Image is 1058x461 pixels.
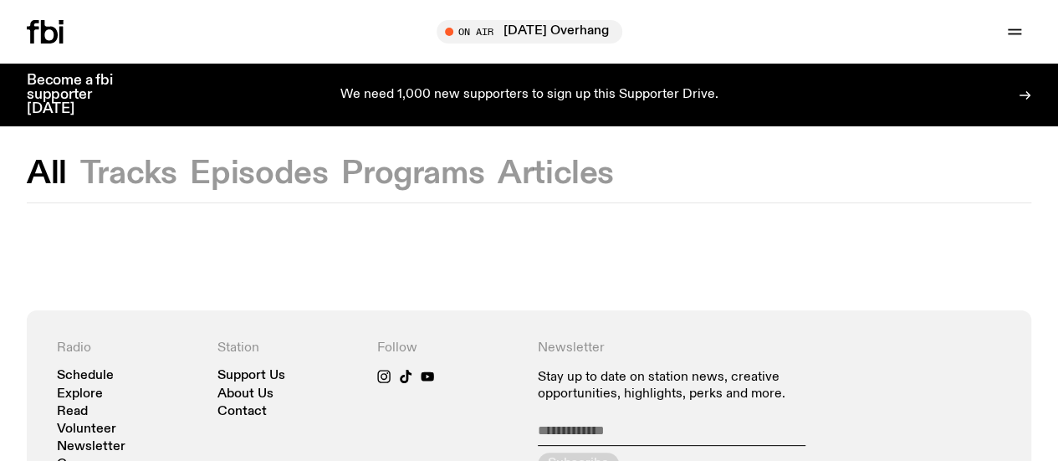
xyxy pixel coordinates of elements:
[57,370,114,382] a: Schedule
[538,341,841,356] h4: Newsletter
[80,159,177,189] button: Tracks
[217,341,361,356] h4: Station
[340,88,718,103] p: We need 1,000 new supporters to sign up this Supporter Drive.
[217,406,267,418] a: Contact
[377,341,521,356] h4: Follow
[341,159,484,189] button: Programs
[27,74,134,116] h3: Become a fbi supporter [DATE]
[57,423,116,436] a: Volunteer
[57,388,103,401] a: Explore
[57,341,201,356] h4: Radio
[27,159,67,189] button: All
[57,441,125,453] a: Newsletter
[190,159,328,189] button: Episodes
[437,20,622,44] button: On Air[DATE] Overhang
[538,370,841,402] p: Stay up to date on station news, creative opportunities, highlights, perks and more.
[498,159,614,189] button: Articles
[217,370,285,382] a: Support Us
[57,406,88,418] a: Read
[217,388,273,401] a: About Us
